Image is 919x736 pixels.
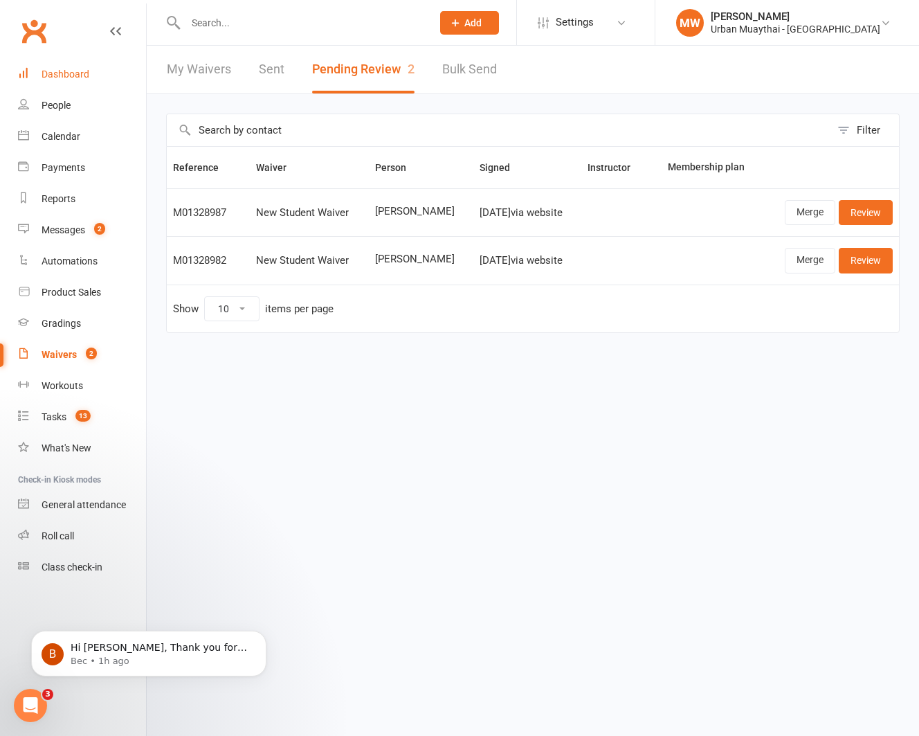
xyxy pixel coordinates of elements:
span: [PERSON_NAME] [375,206,467,217]
span: 2 [86,348,97,359]
div: Automations [42,255,98,267]
span: 2 [94,223,105,235]
div: [DATE] via website [480,255,575,267]
div: M01328987 [173,207,244,219]
span: Settings [556,7,594,38]
div: items per page [265,303,334,315]
span: 13 [75,410,91,422]
button: Add [440,11,499,35]
div: Messages [42,224,85,235]
button: Instructor [588,159,646,176]
span: Signed [480,162,525,173]
div: Reports [42,193,75,204]
button: Filter [830,114,899,146]
th: Membership plan [662,147,763,188]
a: Automations [18,246,146,277]
div: Workouts [42,380,83,391]
div: [DATE] via website [480,207,575,219]
div: [PERSON_NAME] [711,10,880,23]
a: Merge [785,248,835,273]
a: Gradings [18,308,146,339]
button: Signed [480,159,525,176]
button: Person [375,159,421,176]
a: Dashboard [18,59,146,90]
input: Search... [181,13,422,33]
a: What's New [18,433,146,464]
div: Gradings [42,318,81,329]
button: Pending Review2 [312,46,415,93]
div: M01328982 [173,255,244,267]
a: Roll call [18,521,146,552]
span: Add [464,17,482,28]
a: My Waivers [167,46,231,93]
span: 3 [42,689,53,700]
a: Merge [785,200,835,225]
a: Waivers 2 [18,339,146,370]
div: Calendar [42,131,80,142]
a: Product Sales [18,277,146,308]
span: [PERSON_NAME] [375,253,467,265]
button: Reference [173,159,234,176]
a: Payments [18,152,146,183]
div: People [42,100,71,111]
div: New Student Waiver [256,207,363,219]
a: Sent [259,46,284,93]
button: Waiver [256,159,302,176]
span: Instructor [588,162,646,173]
a: Calendar [18,121,146,152]
input: Search by contact [167,114,830,146]
div: Payments [42,162,85,173]
div: Roll call [42,530,74,541]
a: Tasks 13 [18,402,146,433]
div: Urban Muaythai - [GEOGRAPHIC_DATA] [711,23,880,35]
div: Filter [857,122,880,138]
span: Reference [173,162,234,173]
div: New Student Waiver [256,255,363,267]
div: Dashboard [42,69,89,80]
iframe: Intercom live chat [14,689,47,722]
div: Class check-in [42,562,102,573]
a: General attendance kiosk mode [18,490,146,521]
a: People [18,90,146,121]
div: General attendance [42,499,126,510]
iframe: Intercom notifications message [10,602,287,699]
a: Review [839,200,893,225]
a: Workouts [18,370,146,402]
span: 2 [408,62,415,76]
div: What's New [42,442,91,454]
a: Reports [18,183,146,215]
a: Messages 2 [18,215,146,246]
div: Product Sales [42,287,101,298]
a: Clubworx [17,14,51,48]
span: Waiver [256,162,302,173]
div: MW [676,9,704,37]
a: Class kiosk mode [18,552,146,583]
div: Show [173,296,334,321]
a: Review [839,248,893,273]
a: Bulk Send [442,46,497,93]
div: Tasks [42,411,66,422]
span: Person [375,162,421,173]
div: Waivers [42,349,77,360]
